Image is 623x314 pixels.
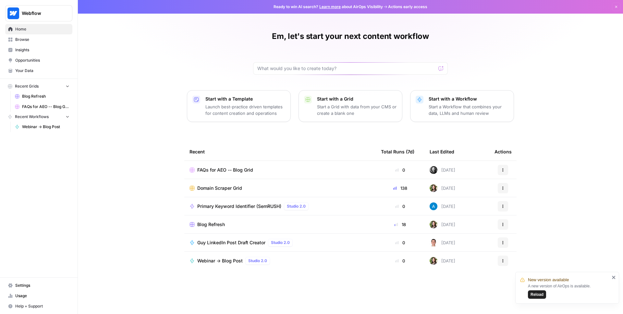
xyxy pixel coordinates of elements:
[189,185,371,191] a: Domain Scraper Grid
[15,114,49,120] span: Recent Workflows
[317,103,397,116] p: Start a Grid with data from your CMS or create a blank one
[429,103,508,116] p: Start a Workflow that combines your data, LLMs and human review
[5,291,72,301] a: Usage
[197,239,265,246] span: Guy LinkedIn Post Draft Creator
[430,239,455,247] div: [DATE]
[528,283,610,299] div: A new version of AirOps is available.
[381,167,419,173] div: 0
[274,4,383,10] span: Ready to win AI search? about AirOps Visibility
[189,202,371,210] a: Primary Keyword Identifier (SemRUSH)Studio 2.0
[189,167,371,173] a: FAQs for AEO -- Blog Grid
[430,184,455,192] div: [DATE]
[5,66,72,76] a: Your Data
[430,257,437,265] img: tfqcqvankhknr4alfzf7rpur2gif
[410,90,514,122] button: Start with a WorkflowStart a Workflow that combines your data, LLMs and human review
[531,292,544,297] span: Reload
[12,91,72,102] a: Blog Refresh
[15,68,69,74] span: Your Data
[429,96,508,102] p: Start with a Workflow
[15,303,69,309] span: Help + Support
[187,90,291,122] button: Start with a TemplateLaunch best-practice driven templates for content creation and operations
[272,31,429,42] h1: Em, let's start your next content workflow
[430,202,437,210] img: o3cqybgnmipr355j8nz4zpq1mc6x
[257,65,436,72] input: What would you like to create today?
[22,93,69,99] span: Blog Refresh
[15,47,69,53] span: Insights
[317,96,397,102] p: Start with a Grid
[197,221,225,228] span: Blog Refresh
[381,143,414,161] div: Total Runs (7d)
[15,83,39,89] span: Recent Grids
[197,258,243,264] span: Webinar -> Blog Post
[248,258,267,264] span: Studio 2.0
[271,240,290,246] span: Studio 2.0
[430,184,437,192] img: tfqcqvankhknr4alfzf7rpur2gif
[22,10,61,17] span: Webflow
[430,239,437,247] img: 6qk22n3t0q8wsueizuvouuonwy8t
[5,112,72,122] button: Recent Workflows
[287,203,306,209] span: Studio 2.0
[381,185,419,191] div: 138
[381,221,419,228] div: 18
[5,45,72,55] a: Insights
[430,202,455,210] div: [DATE]
[5,280,72,291] a: Settings
[319,4,341,9] a: Learn more
[15,37,69,42] span: Browse
[612,275,616,280] button: close
[7,7,19,19] img: Webflow Logo
[430,166,455,174] div: [DATE]
[15,57,69,63] span: Opportunities
[12,122,72,132] a: Webinar -> Blog Post
[5,55,72,66] a: Opportunities
[381,203,419,210] div: 0
[22,104,69,110] span: FAQs for AEO -- Blog Grid
[381,239,419,246] div: 0
[528,290,546,299] button: Reload
[12,102,72,112] a: FAQs for AEO -- Blog Grid
[15,283,69,288] span: Settings
[430,221,455,228] div: [DATE]
[5,81,72,91] button: Recent Grids
[5,301,72,311] button: Help + Support
[381,258,419,264] div: 0
[189,257,371,265] a: Webinar -> Blog PostStudio 2.0
[528,277,569,283] span: New version available
[205,96,285,102] p: Start with a Template
[189,143,371,161] div: Recent
[5,34,72,45] a: Browse
[495,143,512,161] div: Actions
[15,293,69,299] span: Usage
[205,103,285,116] p: Launch best-practice driven templates for content creation and operations
[189,239,371,247] a: Guy LinkedIn Post Draft CreatorStudio 2.0
[189,221,371,228] a: Blog Refresh
[197,185,242,191] span: Domain Scraper Grid
[299,90,402,122] button: Start with a GridStart a Grid with data from your CMS or create a blank one
[197,167,253,173] span: FAQs for AEO -- Blog Grid
[5,24,72,34] a: Home
[430,221,437,228] img: tfqcqvankhknr4alfzf7rpur2gif
[388,4,427,10] span: Actions early access
[5,5,72,21] button: Workspace: Webflow
[15,26,69,32] span: Home
[430,257,455,265] div: [DATE]
[430,166,437,174] img: tr8xfd7ur9norgr6x98lqj6ojipa
[22,124,69,130] span: Webinar -> Blog Post
[430,143,454,161] div: Last Edited
[197,203,281,210] span: Primary Keyword Identifier (SemRUSH)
